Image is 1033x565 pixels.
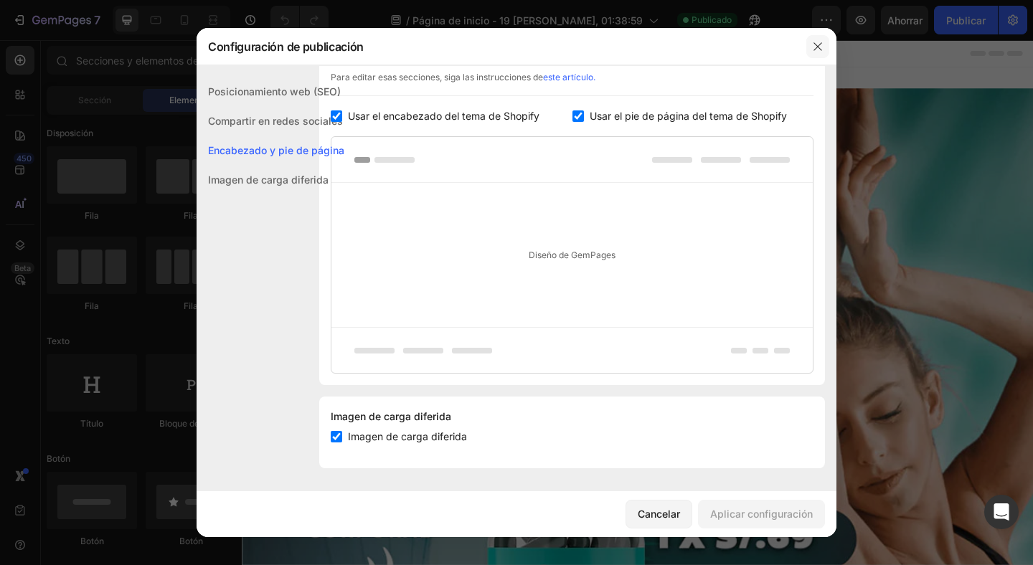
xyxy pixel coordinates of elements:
font: Aplicar configuración [710,508,813,520]
font: Para editar esas secciones, siga las instrucciones de [331,72,543,82]
font: Encabezado y pie de página [208,144,344,156]
a: este artículo. [543,72,595,82]
font: Compartir en redes sociales [208,115,343,127]
font: Imagen de carga diferida [208,174,329,186]
font: Imagen de carga diferida [348,430,467,442]
font: Posicionamiento web (SEO) [208,85,341,98]
font: Usar el pie de página del tema de Shopify [590,110,787,122]
font: Diseño de GemPages [529,250,615,260]
font: Cancelar [638,508,680,520]
font: Configuración de publicación [208,39,364,54]
button: Cancelar [626,500,692,528]
button: Aplicar configuración [698,500,825,528]
font: Imagen de carga diferida [331,410,451,422]
font: Usar el encabezado del tema de Shopify [348,110,539,122]
div: Abrir Intercom Messenger [984,495,1019,529]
